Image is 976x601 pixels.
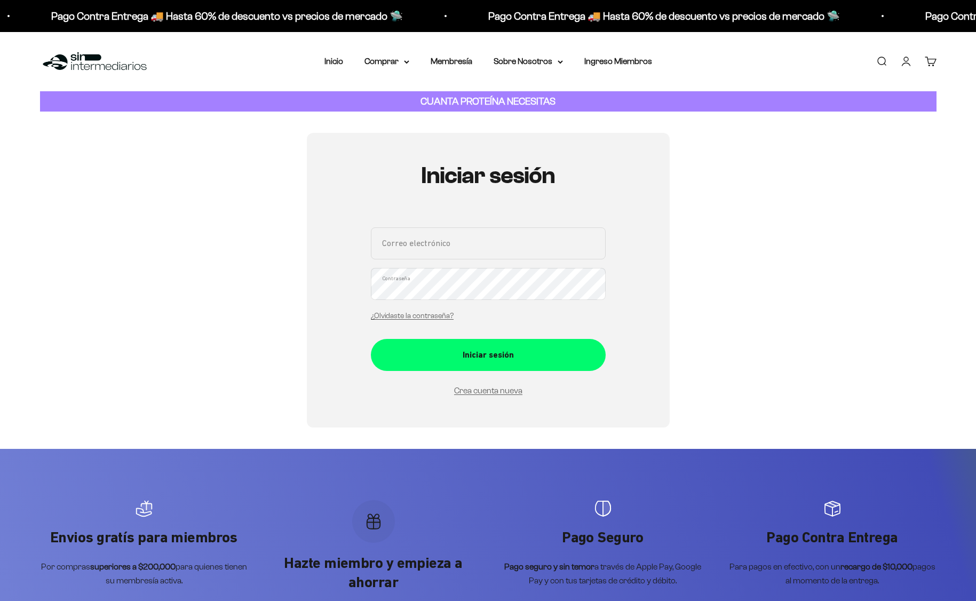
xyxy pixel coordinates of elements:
[728,528,937,547] p: Pago Contra Entrega
[324,57,343,66] a: Inicio
[494,54,563,68] summary: Sobre Nosotros
[420,96,556,107] strong: CUANTA PROTEÍNA NECESITAS
[371,339,606,371] button: Iniciar sesión
[269,553,478,592] p: Hazte miembro y empieza a ahorrar
[364,54,409,68] summary: Comprar
[371,163,606,188] h1: Iniciar sesión
[840,562,912,571] strong: recargo de $10,000
[728,500,937,588] div: Artículo 4 de 4
[40,500,248,588] div: Artículo 1 de 4
[40,528,248,547] p: Envios gratís para miembros
[488,7,840,25] p: Pago Contra Entrega 🚚 Hasta 60% de descuento vs precios de mercado 🛸
[504,562,594,571] strong: Pago seguro y sin temor
[51,7,403,25] p: Pago Contra Entrega 🚚 Hasta 60% de descuento vs precios de mercado 🛸
[499,528,707,547] p: Pago Seguro
[40,560,248,587] p: Por compras para quienes tienen su membresía activa.
[728,560,937,587] p: Para pagos en efectivo, con un pagos al momento de la entrega.
[90,562,176,571] strong: superiores a $200,000
[454,386,522,395] a: Crea cuenta nueva
[431,57,472,66] a: Membresía
[392,348,584,362] div: Iniciar sesión
[584,57,652,66] a: Ingreso Miembros
[499,560,707,587] p: a través de Apple Pay, Google Pay y con tus tarjetas de crédito y débito.
[499,500,707,588] div: Artículo 3 de 4
[371,312,454,320] a: ¿Olvidaste la contraseña?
